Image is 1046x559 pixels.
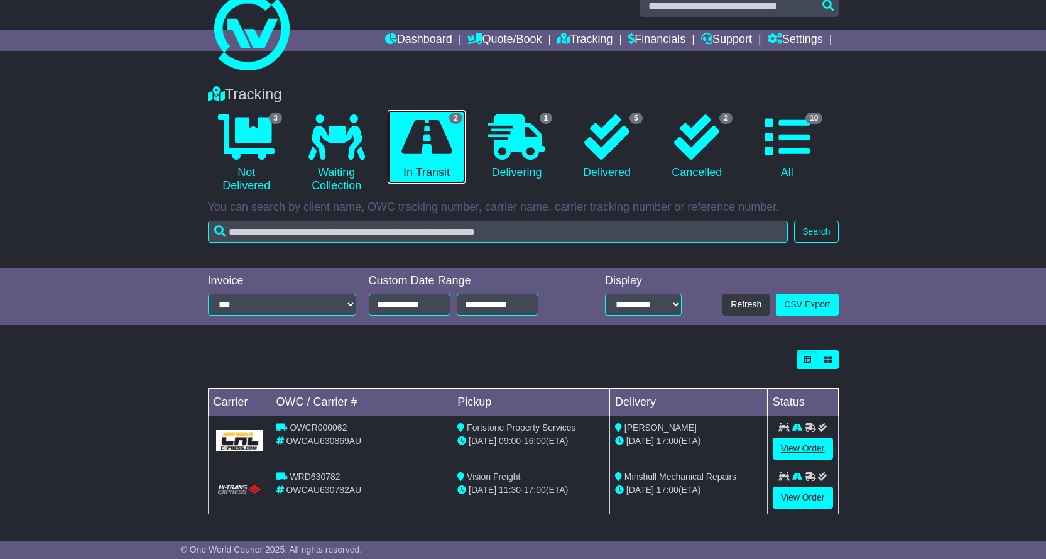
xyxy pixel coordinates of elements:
[776,294,838,316] a: CSV Export
[369,274,570,288] div: Custom Date Range
[624,472,736,482] span: Minshull Mechanical Repairs
[467,472,520,482] span: Vision Freight
[216,484,263,496] img: HiTrans.png
[181,545,362,555] span: © One World Courier 2025. All rights reserved.
[286,485,361,495] span: OWCAU630782AU
[208,274,356,288] div: Invoice
[722,294,770,316] button: Refresh
[701,30,752,51] a: Support
[605,274,682,288] div: Display
[271,389,452,416] td: OWC / Carrier #
[290,423,347,433] span: OWCR000062
[557,30,613,51] a: Tracking
[768,30,823,51] a: Settings
[658,110,736,184] a: 2 Cancelled
[609,389,767,416] td: Delivery
[524,485,546,495] span: 17:00
[452,389,610,416] td: Pickup
[269,113,282,124] span: 3
[540,113,553,124] span: 1
[615,484,762,497] div: (ETA)
[773,487,833,509] a: View Order
[624,423,697,433] span: [PERSON_NAME]
[208,201,839,214] p: You can search by client name, OWC tracking number, carrier name, carrier tracking number or refe...
[628,30,685,51] a: Financials
[524,436,546,446] span: 16:00
[615,434,762,448] div: (ETA)
[568,110,645,184] a: 5 Delivered
[656,485,678,495] span: 17:00
[478,110,555,184] a: 1 Delivering
[748,110,825,184] a: 10 All
[469,436,496,446] span: [DATE]
[719,113,733,124] span: 2
[767,389,838,416] td: Status
[467,423,576,433] span: Fortstone Property Services
[773,438,833,460] a: View Order
[298,110,375,197] a: Waiting Collection
[629,113,643,124] span: 5
[286,436,361,446] span: OWCAU630869AU
[457,434,604,448] div: - (ETA)
[385,30,452,51] a: Dashboard
[626,436,654,446] span: [DATE]
[208,389,271,416] td: Carrier
[202,86,845,104] div: Tracking
[499,436,521,446] span: 09:00
[626,485,654,495] span: [DATE]
[467,30,542,51] a: Quote/Book
[449,113,462,124] span: 2
[208,110,285,197] a: 3 Not Delivered
[805,113,822,124] span: 10
[388,110,465,184] a: 2 In Transit
[794,221,838,243] button: Search
[216,430,263,451] img: GetCarrierServiceLogo
[469,485,496,495] span: [DATE]
[656,436,678,446] span: 17:00
[457,484,604,497] div: - (ETA)
[290,472,340,482] span: WRD630782
[499,485,521,495] span: 11:30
